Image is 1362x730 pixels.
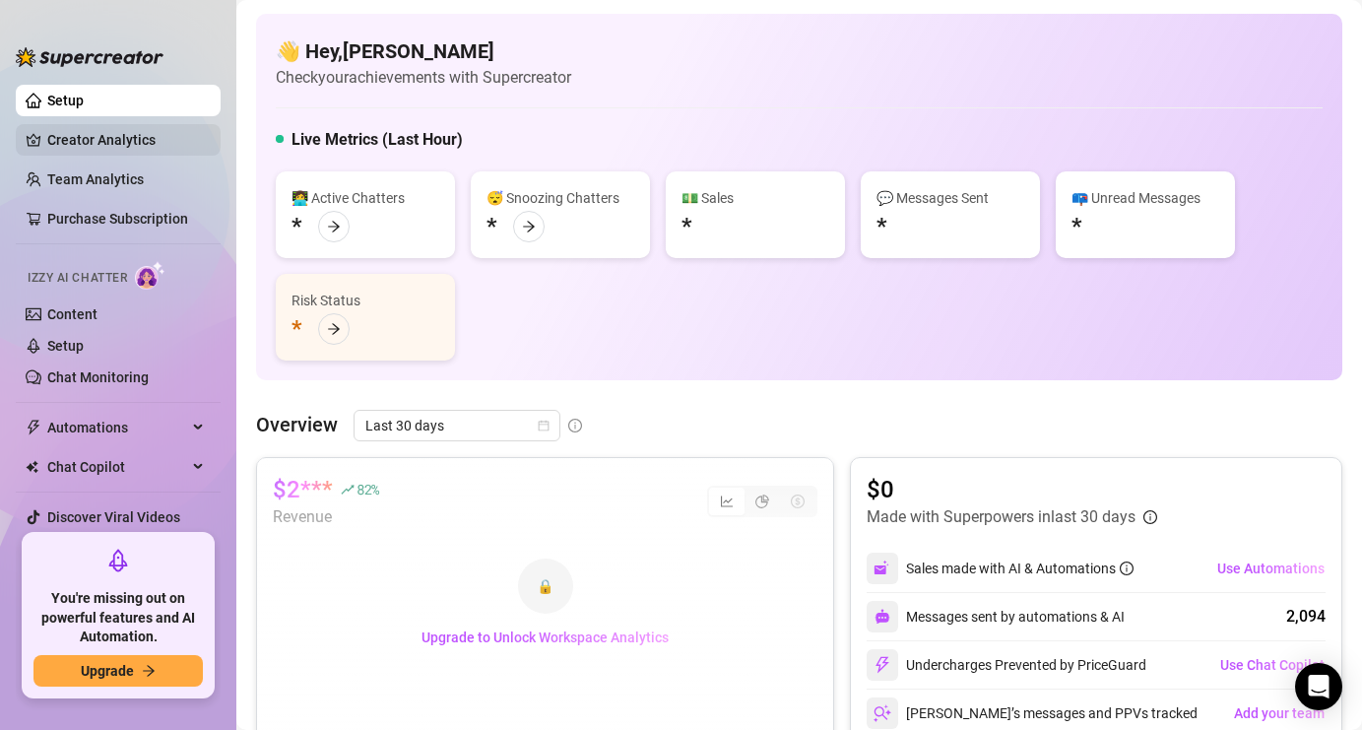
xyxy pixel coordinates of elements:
img: svg%3e [874,704,891,722]
span: Use Automations [1217,561,1325,576]
span: Use Chat Copilot [1220,657,1325,673]
span: Upgrade [81,663,134,679]
button: Use Chat Copilot [1219,649,1326,681]
span: info-circle [1120,562,1134,575]
span: info-circle [568,419,582,432]
img: svg%3e [874,560,891,577]
span: You're missing out on powerful features and AI Automation. [33,589,203,647]
span: Chat Copilot [47,451,187,483]
button: Upgrade to Unlock Workspace Analytics [406,622,684,653]
span: info-circle [1143,510,1157,524]
img: AI Chatter [135,261,165,290]
button: Use Automations [1216,553,1326,584]
span: Upgrade to Unlock Workspace Analytics [422,630,669,645]
div: Open Intercom Messenger [1295,663,1342,710]
button: Upgradearrow-right [33,655,203,687]
a: Discover Viral Videos [47,509,180,525]
a: Chat Monitoring [47,369,149,385]
span: arrow-right [522,220,536,233]
img: logo-BBDzfeDw.svg [16,47,163,67]
article: Overview [256,410,338,439]
article: Check your achievements with Supercreator [276,65,571,90]
a: Content [47,306,97,322]
article: Made with Superpowers in last 30 days [867,505,1135,529]
div: 👩‍💻 Active Chatters [292,187,439,209]
span: Automations [47,412,187,443]
img: Chat Copilot [26,460,38,474]
span: arrow-right [327,220,341,233]
div: 📪 Unread Messages [1071,187,1219,209]
article: $0 [867,474,1157,505]
span: calendar [538,420,550,431]
a: Creator Analytics [47,124,205,156]
div: 💬 Messages Sent [876,187,1024,209]
a: Purchase Subscription [47,203,205,234]
div: Sales made with AI & Automations [906,558,1134,579]
div: [PERSON_NAME]’s messages and PPVs tracked [867,697,1198,729]
div: 😴 Snoozing Chatters [486,187,634,209]
div: 🔒 [518,559,573,614]
button: Add your team [1233,697,1326,729]
img: svg%3e [875,609,890,625]
h4: 👋 Hey, [PERSON_NAME] [276,37,571,65]
h5: Live Metrics (Last Hour) [292,128,463,152]
span: Add your team [1234,705,1325,721]
a: Setup [47,338,84,354]
div: Messages sent by automations & AI [867,601,1125,632]
div: 2,094 [1286,605,1326,629]
span: arrow-right [142,664,156,678]
div: Undercharges Prevented by PriceGuard [867,649,1146,681]
span: Last 30 days [365,411,549,440]
div: 💵 Sales [681,187,829,209]
a: Setup [47,93,84,108]
span: arrow-right [327,322,341,336]
div: Risk Status [292,290,439,311]
a: Team Analytics [47,171,144,187]
span: Izzy AI Chatter [28,269,127,288]
span: rocket [106,549,130,572]
img: svg%3e [874,656,891,674]
span: thunderbolt [26,420,41,435]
